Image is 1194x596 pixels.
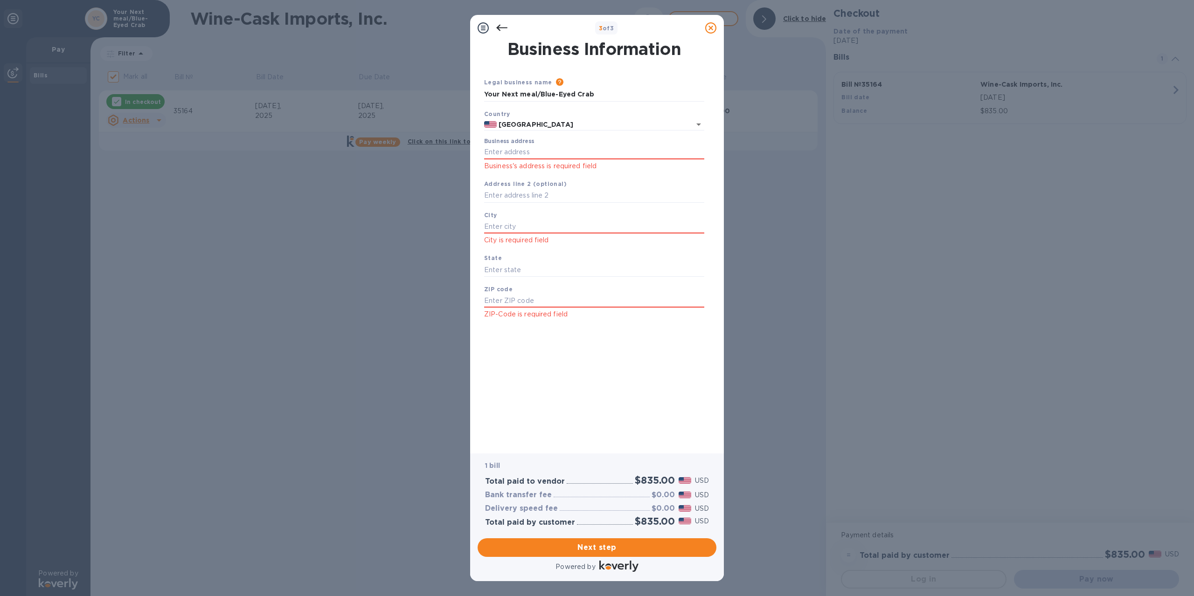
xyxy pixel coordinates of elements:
input: Enter legal business name [484,88,704,102]
img: Logo [599,561,639,572]
h3: Bank transfer fee [485,491,552,500]
b: Legal business name [484,79,552,86]
h2: $835.00 [635,515,675,527]
h3: Total paid by customer [485,518,575,527]
p: USD [695,516,709,526]
input: Enter city [484,219,704,233]
button: Next step [478,538,716,557]
p: USD [695,490,709,500]
input: Enter address line 2 [484,189,704,203]
img: USD [679,492,691,498]
p: USD [695,476,709,486]
b: 1 bill [485,462,500,469]
label: Business address [484,139,534,144]
b: of 3 [599,25,614,32]
p: USD [695,504,709,514]
p: City is required field [484,235,704,246]
span: 3 [599,25,603,32]
span: Next step [485,542,709,553]
img: USD [679,518,691,524]
img: US [484,121,497,128]
input: Select country [497,119,678,130]
h3: Delivery speed fee [485,504,558,513]
h3: $0.00 [652,491,675,500]
img: USD [679,505,691,512]
p: ZIP-Code is required field [484,309,704,320]
b: ZIP code [484,286,513,293]
h3: $0.00 [652,504,675,513]
h1: Business Information [482,39,706,59]
h2: $835.00 [635,474,675,486]
input: Enter address [484,145,704,159]
b: Country [484,110,510,117]
button: Open [692,118,705,131]
input: Enter ZIP code [484,294,704,308]
input: Enter state [484,263,704,277]
p: Powered by [555,562,595,572]
h3: Total paid to vendor [485,477,565,486]
img: USD [679,477,691,484]
b: State [484,254,502,261]
p: Business's address is required field [484,161,704,171]
b: Address line 2 (optional) [484,180,567,187]
b: City [484,212,497,219]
